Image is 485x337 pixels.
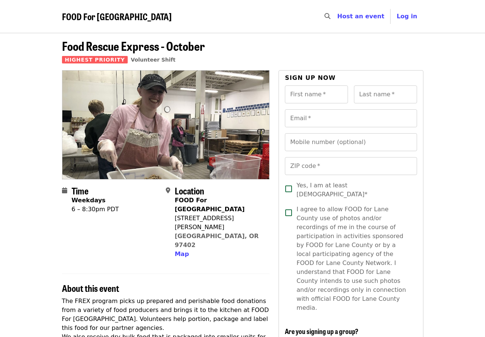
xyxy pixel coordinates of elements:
a: FOOD For [GEOGRAPHIC_DATA] [62,11,172,22]
button: Log in [391,9,423,24]
strong: FOOD For [GEOGRAPHIC_DATA] [175,197,245,213]
input: ZIP code [285,157,417,175]
div: [STREET_ADDRESS][PERSON_NAME] [175,214,264,232]
span: Log in [397,13,417,20]
span: Food Rescue Express - October [62,37,205,54]
span: Map [175,250,189,258]
span: Sign up now [285,74,336,81]
strong: Weekdays [72,197,106,204]
input: Search [335,7,341,25]
input: Last name [354,85,417,103]
div: 6 – 8:30pm PDT [72,205,119,214]
span: Location [175,184,204,197]
span: Yes, I am at least [DEMOGRAPHIC_DATA]* [296,181,411,199]
i: calendar icon [62,187,67,194]
input: First name [285,85,348,103]
button: Map [175,250,189,259]
span: Are you signing up a group? [285,326,358,336]
a: Volunteer Shift [131,57,175,63]
a: Host an event [337,13,384,20]
a: [GEOGRAPHIC_DATA], OR 97402 [175,233,259,249]
span: FOOD For [GEOGRAPHIC_DATA] [62,10,172,23]
input: Mobile number (optional) [285,133,417,151]
span: Time [72,184,88,197]
img: Food Rescue Express - October organized by FOOD For Lane County [62,71,270,179]
input: Email [285,109,417,127]
span: Highest Priority [62,56,128,63]
i: map-marker-alt icon [166,187,170,194]
span: I agree to allow FOOD for Lane County use of photos and/or recordings of me in the course of part... [296,205,411,312]
span: About this event [62,281,119,294]
i: search icon [324,13,330,20]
